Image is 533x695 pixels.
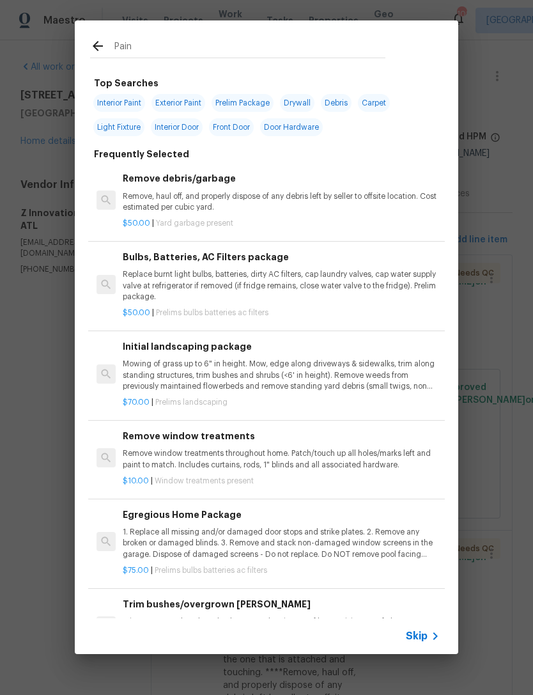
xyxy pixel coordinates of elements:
span: $70.00 [123,398,150,406]
p: Mowing of grass up to 6" in height. Mow, edge along driveways & sidewalks, trim along standing st... [123,359,440,391]
span: $50.00 [123,219,150,227]
h6: Remove debris/garbage [123,171,440,185]
p: Trim overgrown hegdes & bushes around perimeter of home giving 12" of clearance. Properly dispose... [123,616,440,638]
span: Window treatments present [155,477,254,485]
span: Prelims bulbs batteries ac filters [156,309,268,316]
span: Exterior Paint [151,94,205,112]
h6: Initial landscaping package [123,340,440,354]
span: Interior Door [151,118,203,136]
h6: Trim bushes/overgrown [PERSON_NAME] [123,597,440,611]
span: $50.00 [123,309,150,316]
span: Yard garbage present [156,219,233,227]
span: Drywall [280,94,314,112]
p: | [123,397,440,408]
p: | [123,308,440,318]
span: Carpet [358,94,390,112]
span: Debris [321,94,351,112]
input: Search issues or repairs [114,38,385,58]
span: Prelim Package [212,94,274,112]
h6: Top Searches [94,76,158,90]
h6: Remove window treatments [123,429,440,443]
p: Replace burnt light bulbs, batteries, dirty AC filters, cap laundry valves, cap water supply valv... [123,269,440,302]
span: Prelims bulbs batteries ac filters [155,566,267,574]
span: $10.00 [123,477,149,485]
p: | [123,565,440,576]
span: Interior Paint [93,94,145,112]
p: | [123,218,440,229]
span: $75.00 [123,566,149,574]
h6: Bulbs, Batteries, AC Filters package [123,250,440,264]
h6: Frequently Selected [94,147,189,161]
span: Prelims landscaping [155,398,228,406]
p: Remove window treatments throughout home. Patch/touch up all holes/marks left and paint to match.... [123,448,440,470]
span: Front Door [209,118,254,136]
span: Light Fixture [93,118,144,136]
p: 1. Replace all missing and/or damaged door stops and strike plates. 2. Remove any broken or damag... [123,527,440,559]
span: Skip [406,630,428,643]
h6: Egregious Home Package [123,508,440,522]
p: | [123,476,440,487]
span: Door Hardware [260,118,323,136]
p: Remove, haul off, and properly dispose of any debris left by seller to offsite location. Cost est... [123,191,440,213]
